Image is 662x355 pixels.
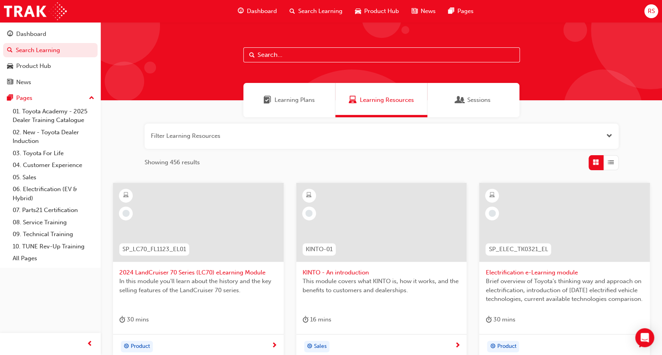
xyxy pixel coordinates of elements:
[427,83,519,117] a: SessionsSessions
[606,131,612,141] button: Open the filter
[123,190,129,201] span: learningResourceType_ELEARNING-icon
[490,342,495,352] span: target-icon
[9,183,98,204] a: 06. Electrification (EV & Hybrid)
[457,7,474,16] span: Pages
[489,210,496,217] span: learningRecordVerb_NONE-icon
[349,96,357,105] span: Learning Resources
[16,78,31,87] div: News
[4,2,67,20] img: Trak
[290,6,295,16] span: search-icon
[7,47,13,54] span: search-icon
[9,228,98,240] a: 09. Technical Training
[131,342,150,351] span: Product
[3,91,98,105] button: Pages
[421,7,436,16] span: News
[644,4,658,18] button: RS
[122,245,186,254] span: SP_LC70_FL1123_EL01
[9,216,98,229] a: 08. Service Training
[489,245,548,254] span: SP_ELEC_TK0321_EL
[122,210,130,217] span: learningRecordVerb_NONE-icon
[119,315,149,325] div: 30 mins
[16,62,51,71] div: Product Hub
[489,190,495,201] span: learningResourceType_ELEARNING-icon
[247,7,277,16] span: Dashboard
[485,315,515,325] div: 30 mins
[306,245,333,254] span: KINTO-01
[485,277,643,304] span: Brief overview of Toyota’s thinking way and approach on electrification, introduction of [DATE] e...
[231,3,283,19] a: guage-iconDashboard
[335,83,427,117] a: Learning ResourcesLearning Resources
[9,159,98,171] a: 04. Customer Experience
[364,7,399,16] span: Product Hub
[360,96,414,105] span: Learning Resources
[3,27,98,41] a: Dashboard
[7,95,13,102] span: pages-icon
[303,268,461,277] span: KINTO - An introduction
[647,7,654,16] span: RS
[9,126,98,147] a: 02. New - Toyota Dealer Induction
[16,30,46,39] div: Dashboard
[271,342,277,349] span: next-icon
[263,96,271,105] span: Learning Plans
[7,63,13,70] span: car-icon
[635,328,654,347] div: Open Intercom Messenger
[448,6,454,16] span: pages-icon
[238,6,244,16] span: guage-icon
[467,96,491,105] span: Sessions
[405,3,442,19] a: news-iconNews
[9,252,98,265] a: All Pages
[485,268,643,277] span: Electrification e-Learning module
[275,96,315,105] span: Learning Plans
[145,158,200,167] span: Showing 456 results
[16,94,32,103] div: Pages
[442,3,480,19] a: pages-iconPages
[497,342,516,351] span: Product
[249,51,255,60] span: Search
[119,268,277,277] span: 2024 LandCruiser 70 Series (LC70) eLearning Module
[3,43,98,58] a: Search Learning
[305,210,312,217] span: learningRecordVerb_NONE-icon
[349,3,405,19] a: car-iconProduct Hub
[119,315,125,325] span: duration-icon
[485,315,491,325] span: duration-icon
[9,147,98,160] a: 03. Toyota For Life
[9,204,98,216] a: 07. Parts21 Certification
[355,6,361,16] span: car-icon
[89,93,94,103] span: up-icon
[3,75,98,90] a: News
[454,342,460,349] span: next-icon
[314,342,327,351] span: Sales
[412,6,418,16] span: news-icon
[124,342,129,352] span: target-icon
[243,83,335,117] a: Learning PlansLearning Plans
[306,190,312,201] span: learningResourceType_ELEARNING-icon
[243,47,520,62] input: Search...
[7,31,13,38] span: guage-icon
[303,277,461,295] span: This module covers what KINTO is, how it works, and the benefits to customers and dealerships.
[3,59,98,73] a: Product Hub
[9,240,98,253] a: 10. TUNE Rev-Up Training
[298,7,342,16] span: Search Learning
[9,105,98,126] a: 01. Toyota Academy - 2025 Dealer Training Catalogue
[303,315,308,325] span: duration-icon
[593,158,599,167] span: Grid
[3,25,98,91] button: DashboardSearch LearningProduct HubNews
[9,171,98,184] a: 05. Sales
[307,342,312,352] span: target-icon
[283,3,349,19] a: search-iconSearch Learning
[119,277,277,295] span: In this module you'll learn about the history and the key selling features of the LandCruiser 70 ...
[303,315,331,325] div: 16 mins
[608,158,614,167] span: List
[456,96,464,105] span: Sessions
[87,339,93,349] span: prev-icon
[7,79,13,86] span: news-icon
[638,342,643,349] span: next-icon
